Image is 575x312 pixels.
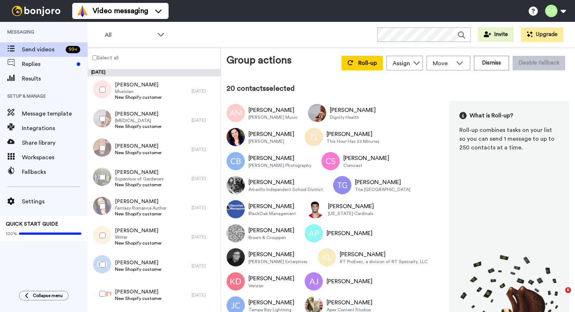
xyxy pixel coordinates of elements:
div: [DATE] [192,117,217,123]
img: bj-logo-header-white.svg [9,6,63,16]
div: Assign [393,59,410,68]
div: Comcast [343,163,389,168]
span: New Shopify customer [115,182,164,188]
span: Roll-up [358,60,377,66]
span: Writer [115,234,162,240]
div: [PERSON_NAME] [327,229,373,238]
div: [PERSON_NAME] Photography [248,163,311,168]
div: [PERSON_NAME] [248,202,296,211]
button: Upgrade [521,27,563,42]
div: Brown & Crouppen [248,235,294,241]
div: [PERSON_NAME] [248,178,323,187]
img: Image of Ahmad Yousuf Jalal [305,272,323,290]
span: What is Roll-up? [470,111,513,120]
div: RT ProExec, a division of RT Specialty, LLC [340,259,428,265]
span: [MEDICAL_DATA] [115,118,162,124]
span: [PERSON_NAME] [115,227,162,234]
div: [PERSON_NAME] [248,274,294,283]
div: [PERSON_NAME] Enterprises [248,259,308,265]
div: [DATE] [192,234,217,240]
img: Image of Tyler Goodman [333,176,351,194]
div: [PERSON_NAME] [343,154,389,163]
span: 100% [6,231,17,237]
span: New Shopify customer [115,94,162,100]
span: [PERSON_NAME] [115,169,164,176]
span: New Shopify customer [115,124,162,129]
div: Amarillo Independent School District [248,187,323,192]
button: Invite [478,27,514,42]
span: Replies [22,60,74,69]
div: [PERSON_NAME] [327,277,373,286]
img: Image of Anthony Moser [227,104,245,122]
div: 20 contacts selected [227,83,570,94]
span: [PERSON_NAME] [115,81,162,89]
img: Image of Ken Dalka [227,272,245,290]
div: This Hour Has 22 Minutes [327,139,379,144]
button: Dismiss [474,56,509,70]
div: [DATE] [192,147,217,152]
span: Supervisor of Gardeners [115,176,164,182]
div: [PERSON_NAME] [355,178,410,187]
div: [PERSON_NAME] [328,202,374,211]
img: Image of Katrina Snow [227,128,245,146]
span: Video messaging [93,6,148,16]
iframe: Intercom live chat [550,287,568,305]
div: BlackOak Management [248,211,296,217]
img: Image of John Cantalin [227,224,245,242]
img: Image of Cindy Branscome [227,152,245,170]
img: Image of D Niblock [227,176,245,194]
span: [PERSON_NAME] [115,198,166,205]
span: [PERSON_NAME] [115,259,162,266]
img: Image of Mark Moore [227,248,245,266]
img: vm-color.svg [77,5,88,17]
span: QUICK START GUIDE [6,222,58,227]
span: Musician [115,89,162,94]
div: [PERSON_NAME] Music [248,114,298,120]
span: New Shopify customer [115,266,162,272]
input: Select all [92,55,97,60]
span: Fantasy Romance Author [115,205,166,211]
img: Image of Travis Lindsay [305,128,323,146]
span: [PERSON_NAME] [115,288,162,296]
img: Image of Angel Paez [305,224,323,242]
span: [PERSON_NAME] [115,143,162,150]
div: Verizon [248,283,294,289]
span: 6 [565,287,571,293]
span: Message template [22,109,88,118]
div: [DATE] [192,292,217,298]
span: Send videos [22,45,63,54]
div: [PERSON_NAME] [330,106,376,114]
img: Image of Brian Nguyen [308,104,326,122]
span: Integrations [22,124,88,133]
div: [DATE] [192,263,217,269]
div: [PERSON_NAME] [248,226,294,235]
span: Settings [22,197,88,206]
span: Collapse menu [33,293,63,299]
div: Group actions [227,53,292,70]
div: 99 + [66,46,80,53]
div: [PERSON_NAME] [248,139,294,144]
div: [PERSON_NAME] [248,106,298,114]
div: [DATE] [192,176,217,182]
span: All [105,31,154,39]
div: Roll-up combines tasks on your list so you can send 1 message to up to 250 contacts at a time. [459,126,559,152]
span: Move [433,59,452,68]
div: [PERSON_NAME] [340,250,428,259]
div: [PERSON_NAME] [248,130,294,139]
div: [PERSON_NAME] [327,298,373,307]
div: Dignity Health [330,114,376,120]
span: New Shopify customer [115,211,166,217]
span: New Shopify customer [115,240,162,246]
img: Image of Kevin LaCroix [318,248,336,266]
div: [PERSON_NAME] [248,250,308,259]
div: The [GEOGRAPHIC_DATA] [355,187,410,192]
span: Results [22,74,88,83]
span: [PERSON_NAME] [115,110,162,118]
div: [PERSON_NAME] [327,130,379,139]
div: [DATE] [192,88,217,94]
img: Image of Brian Rein [227,200,245,218]
div: [PERSON_NAME] [248,154,311,163]
div: [PERSON_NAME] [248,298,294,307]
div: [DATE] [88,69,221,77]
